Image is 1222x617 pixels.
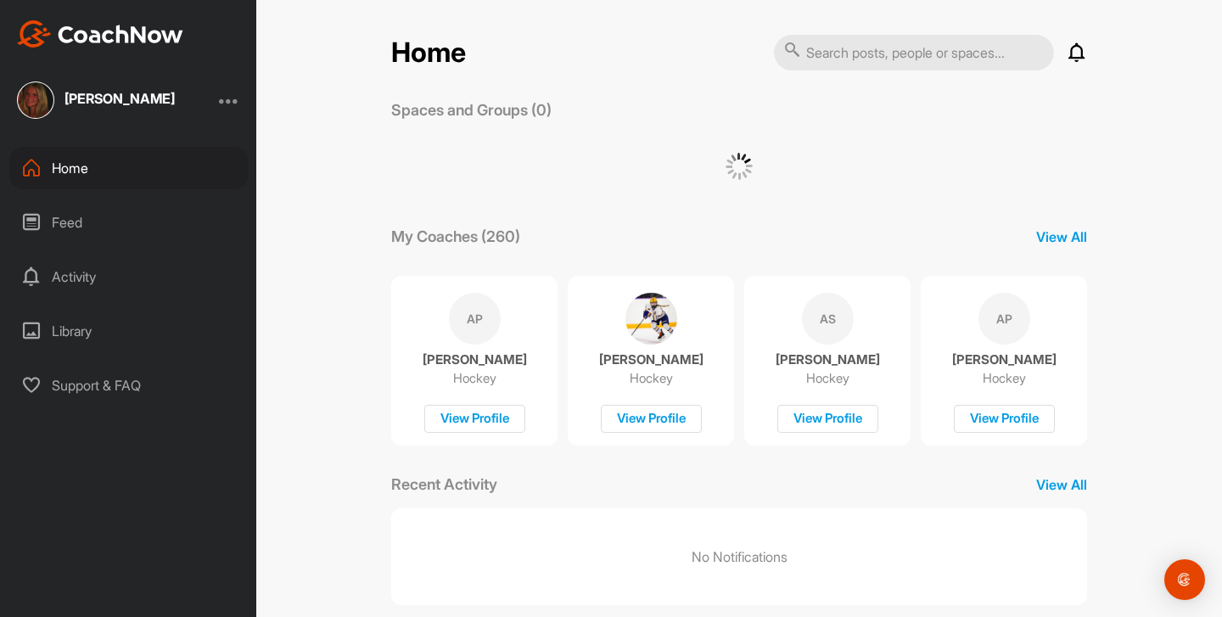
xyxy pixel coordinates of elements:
div: View Profile [954,405,1055,433]
div: Support & FAQ [9,364,249,407]
p: [PERSON_NAME] [776,351,880,368]
p: My Coaches (260) [391,225,520,248]
img: G6gVgL6ErOh57ABN0eRmCEwV0I4iEi4d8EwaPGI0tHgoAbU4EAHFLEQAh+QQFCgALACwIAA4AGAASAAAEbHDJSesaOCdk+8xg... [726,153,753,180]
div: Feed [9,201,249,244]
p: No Notifications [692,547,788,567]
div: AP [978,293,1030,345]
p: [PERSON_NAME] [952,351,1057,368]
div: AS [802,293,854,345]
p: Hockey [630,370,673,387]
div: Activity [9,255,249,298]
p: Hockey [453,370,496,387]
div: Open Intercom Messenger [1164,559,1205,600]
div: Library [9,310,249,352]
div: AP [449,293,501,345]
div: [PERSON_NAME] [64,92,175,105]
p: [PERSON_NAME] [423,351,527,368]
p: View All [1036,474,1087,495]
div: View Profile [601,405,702,433]
p: Spaces and Groups (0) [391,98,552,121]
img: coach avatar [625,293,677,345]
p: Hockey [983,370,1026,387]
p: View All [1036,227,1087,247]
input: Search posts, people or spaces... [774,35,1054,70]
div: View Profile [424,405,525,433]
p: [PERSON_NAME] [599,351,703,368]
div: View Profile [777,405,878,433]
img: square_134833e0e9c5ac300b2c223a2148ecf3.jpg [17,81,54,119]
div: Home [9,147,249,189]
p: Hockey [806,370,849,387]
h2: Home [391,36,466,70]
p: Recent Activity [391,473,497,496]
img: CoachNow [17,20,183,48]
